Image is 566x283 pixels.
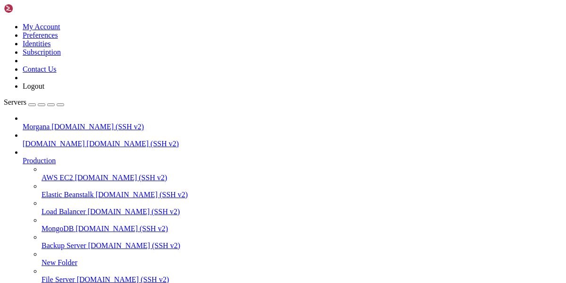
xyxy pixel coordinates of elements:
a: AWS EC2 [DOMAIN_NAME] (SSH v2) [42,174,562,182]
a: My Account [23,23,60,31]
span: Load Balancer [42,208,86,216]
a: Identities [23,40,51,48]
a: Contact Us [23,65,57,73]
span: [DOMAIN_NAME] (SSH v2) [75,225,168,233]
span: AWS EC2 [42,174,73,182]
li: AWS EC2 [DOMAIN_NAME] (SSH v2) [42,165,562,182]
a: New Folder [42,258,562,267]
li: New Folder [42,250,562,267]
img: Shellngn [4,4,58,13]
a: MongoDB [DOMAIN_NAME] (SSH v2) [42,225,562,233]
li: Morgana [DOMAIN_NAME] (SSH v2) [23,114,562,131]
span: New Folder [42,258,77,266]
li: MongoDB [DOMAIN_NAME] (SSH v2) [42,216,562,233]
li: Load Balancer [DOMAIN_NAME] (SSH v2) [42,199,562,216]
a: Preferences [23,31,58,39]
a: Load Balancer [DOMAIN_NAME] (SSH v2) [42,208,562,216]
span: MongoDB [42,225,74,233]
a: Elastic Beanstalk [DOMAIN_NAME] (SSH v2) [42,191,562,199]
span: Backup Server [42,241,86,250]
span: Servers [4,98,26,106]
a: Servers [4,98,64,106]
li: Backup Server [DOMAIN_NAME] (SSH v2) [42,233,562,250]
a: Logout [23,82,44,90]
a: Subscription [23,48,61,56]
a: Backup Server [DOMAIN_NAME] (SSH v2) [42,241,562,250]
span: Morgana [23,123,50,131]
span: [DOMAIN_NAME] (SSH v2) [87,140,179,148]
span: [DOMAIN_NAME] (SSH v2) [96,191,188,199]
span: [DOMAIN_NAME] (SSH v2) [51,123,144,131]
span: [DOMAIN_NAME] (SSH v2) [88,241,181,250]
li: Elastic Beanstalk [DOMAIN_NAME] (SSH v2) [42,182,562,199]
span: [DOMAIN_NAME] (SSH v2) [88,208,180,216]
a: Production [23,157,562,165]
span: [DOMAIN_NAME] (SSH v2) [75,174,167,182]
a: [DOMAIN_NAME] [DOMAIN_NAME] (SSH v2) [23,140,562,148]
li: [DOMAIN_NAME] [DOMAIN_NAME] (SSH v2) [23,131,562,148]
span: Production [23,157,56,165]
span: [DOMAIN_NAME] [23,140,85,148]
span: Elastic Beanstalk [42,191,94,199]
a: Morgana [DOMAIN_NAME] (SSH v2) [23,123,562,131]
